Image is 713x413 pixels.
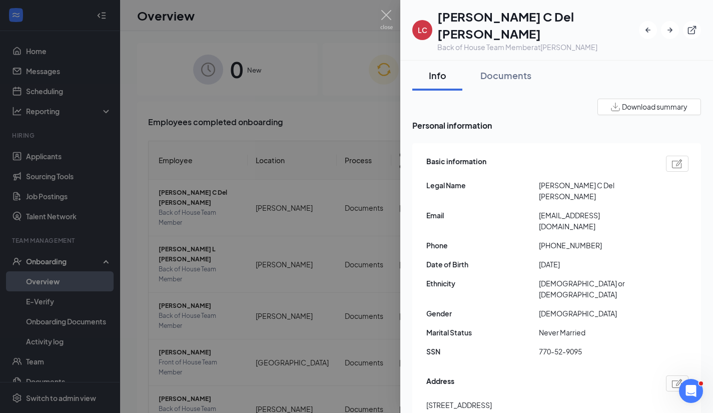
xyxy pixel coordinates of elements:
span: [DATE] [539,259,651,270]
button: ArrowRight [661,21,679,39]
span: 770-52-9095 [539,346,651,357]
svg: ExternalLink [687,25,697,35]
button: ArrowLeftNew [639,21,657,39]
span: Marital Status [426,327,539,338]
span: Legal Name [426,180,539,191]
span: [DEMOGRAPHIC_DATA] [539,308,651,319]
span: SSN [426,346,539,357]
span: Phone [426,240,539,251]
svg: ArrowLeftNew [643,25,653,35]
span: Email [426,210,539,221]
div: Documents [480,69,531,82]
span: [PERSON_NAME] C Del [PERSON_NAME] [539,180,651,202]
div: Back of House Team Member at [PERSON_NAME] [437,42,639,52]
span: Download summary [622,102,687,112]
span: Personal information [412,119,701,132]
svg: ArrowRight [665,25,675,35]
iframe: Intercom live chat [679,379,703,403]
h1: [PERSON_NAME] C Del [PERSON_NAME] [437,8,639,42]
span: Basic information [426,156,486,172]
span: Address [426,375,454,391]
span: Gender [426,308,539,319]
span: Date of Birth [426,259,539,270]
button: ExternalLink [683,21,701,39]
span: Ethnicity [426,278,539,289]
span: [DEMOGRAPHIC_DATA] or [DEMOGRAPHIC_DATA] [539,278,651,300]
span: [STREET_ADDRESS] [426,399,492,410]
div: LC [418,25,427,35]
div: Info [422,69,452,82]
span: [EMAIL_ADDRESS][DOMAIN_NAME] [539,210,651,232]
button: Download summary [597,99,701,115]
span: [PHONE_NUMBER] [539,240,651,251]
span: Never Married [539,327,651,338]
